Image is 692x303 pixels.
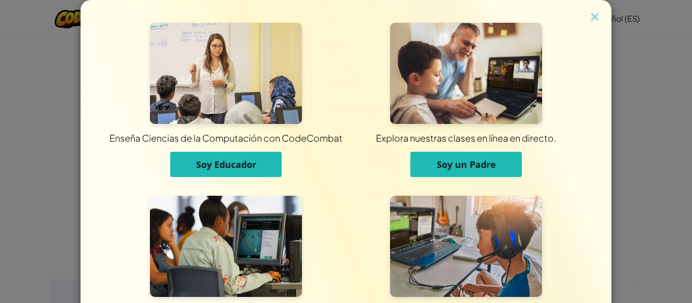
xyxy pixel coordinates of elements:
[437,158,496,170] span: Soy un Padre
[170,152,282,177] button: Soy Educador
[150,23,302,124] img: Para Educadores
[410,152,522,177] button: Soy un Padre
[390,23,542,124] img: Para Padres
[390,196,542,297] img: Para Individuos
[196,158,256,170] span: Soy Educador
[150,196,302,297] img: Para Estudiantes
[588,10,601,25] img: close icon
